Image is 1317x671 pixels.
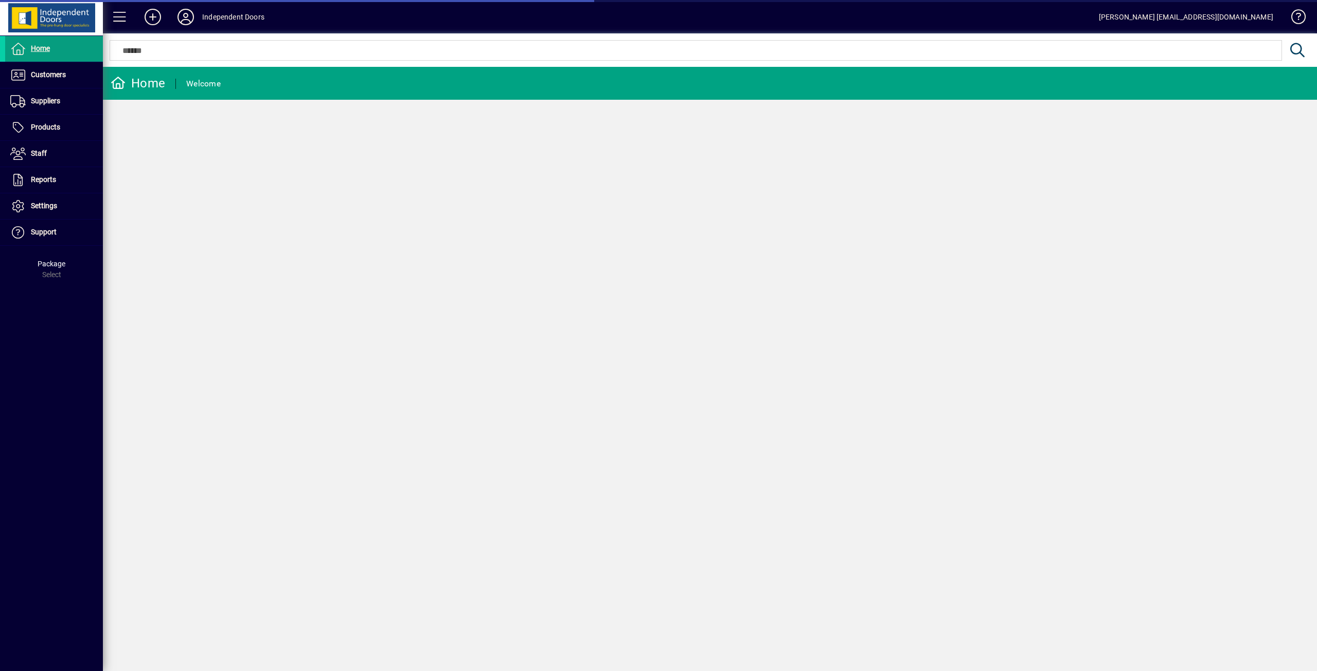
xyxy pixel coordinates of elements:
[31,175,56,184] span: Reports
[5,115,103,140] a: Products
[31,228,57,236] span: Support
[31,44,50,52] span: Home
[1099,9,1273,25] div: [PERSON_NAME] [EMAIL_ADDRESS][DOMAIN_NAME]
[1284,2,1304,35] a: Knowledge Base
[5,167,103,193] a: Reports
[111,75,165,92] div: Home
[169,8,202,26] button: Profile
[31,123,60,131] span: Products
[31,97,60,105] span: Suppliers
[38,260,65,268] span: Package
[5,141,103,167] a: Staff
[31,149,47,157] span: Staff
[5,88,103,114] a: Suppliers
[136,8,169,26] button: Add
[31,202,57,210] span: Settings
[5,220,103,245] a: Support
[5,62,103,88] a: Customers
[31,70,66,79] span: Customers
[5,193,103,219] a: Settings
[186,76,221,92] div: Welcome
[202,9,264,25] div: Independent Doors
